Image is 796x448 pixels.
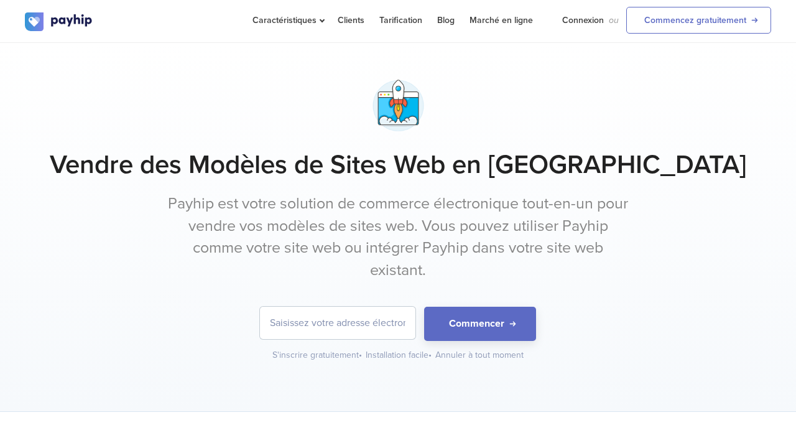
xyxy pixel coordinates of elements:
span: • [428,350,432,360]
input: Saisissez votre adresse électronique [260,307,415,339]
span: Caractéristiques [252,15,323,26]
button: Commencer [424,307,536,341]
span: • [359,350,362,360]
div: Installation facile [366,349,433,362]
h1: Vendre des Modèles de Sites Web en [GEOGRAPHIC_DATA] [25,149,771,180]
img: app-launch-meat5lrvmxc07mbv4fvvrf5.png [367,74,430,137]
a: Commencez gratuitement [626,7,771,34]
p: Payhip est votre solution de commerce électronique tout-en-un pour vendre vos modèles de sites we... [165,193,631,282]
div: S'inscrire gratuitement [272,349,363,362]
img: logo.svg [25,12,93,31]
div: Annuler à tout moment [435,349,524,362]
